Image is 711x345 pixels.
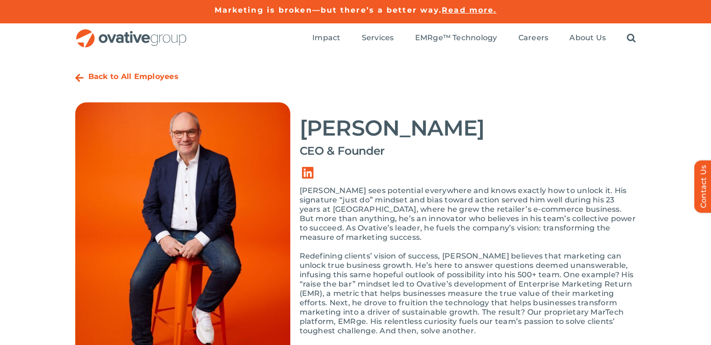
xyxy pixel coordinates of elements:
[295,160,321,186] a: Link to https://www.linkedin.com/in/dalenitschke/
[518,33,549,43] a: Careers
[415,33,497,43] a: EMRge™ Technology
[312,23,636,53] nav: Menu
[569,33,606,43] a: About Us
[627,33,636,43] a: Search
[300,186,636,242] p: [PERSON_NAME] sees potential everywhere and knows exactly how to unlock it. His signature “just d...
[75,28,187,37] a: OG_Full_horizontal_RGB
[300,116,636,140] h2: [PERSON_NAME]
[442,6,496,14] a: Read more.
[312,33,340,43] a: Impact
[75,73,84,83] a: Link to https://ovative.com/about-us/people/
[88,72,179,81] a: Back to All Employees
[215,6,442,14] a: Marketing is broken—but there’s a better way.
[300,252,636,336] p: Redefining clients’ vision of success, [PERSON_NAME] believes that marketing can unlock true busi...
[300,144,636,158] h4: CEO & Founder
[362,33,394,43] a: Services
